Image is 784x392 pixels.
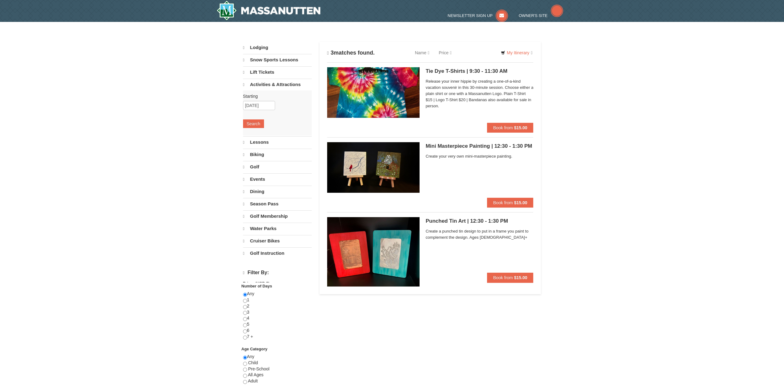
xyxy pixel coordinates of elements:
span: Create your very own mini-masterpiece painting. [426,153,534,159]
img: 6619869-1756-9fb04209.png [327,142,420,193]
a: Golf Instruction [243,247,312,259]
a: Snow Sports Lessons [243,54,312,66]
a: Owner's Site [519,13,563,18]
a: Cruiser Bikes [243,235,312,247]
span: Child [248,360,258,365]
img: Massanutten Resort Logo [217,1,321,20]
button: Book from $15.00 [487,123,534,133]
a: Events [243,173,312,185]
a: Activities & Attractions [243,79,312,90]
a: Price [434,47,456,59]
strong: $15.00 [514,125,527,130]
strong: Number of Days [242,284,272,288]
span: Newsletter Sign Up [448,13,493,18]
strong: $15.00 [514,200,527,205]
h5: Mini Masterpiece Painting | 12:30 - 1:30 PM [426,143,534,149]
span: All Ages [248,372,264,377]
span: Book from [493,125,513,130]
button: Search [243,119,264,128]
button: Book from $15.00 [487,273,534,283]
a: Water Parks [243,223,312,234]
a: Name [410,47,434,59]
strong: Price: (USD $) [243,281,270,286]
button: Book from $15.00 [487,198,534,208]
a: Lodging [243,42,312,53]
span: Book from [493,200,513,205]
div: Any [243,354,312,390]
h4: Filter By: [243,270,312,276]
h5: Punched Tin Art | 12:30 - 1:30 PM [426,218,534,224]
a: Golf Membership [243,210,312,222]
label: Starting [243,93,307,99]
a: Newsletter Sign Up [448,13,508,18]
img: 6619869-1399-a357e133.jpg [327,217,420,287]
a: Lessons [243,136,312,148]
span: Pre-School [248,366,269,371]
a: Season Pass [243,198,312,210]
a: Biking [243,149,312,160]
strong: Age Category [242,347,268,351]
span: Release your inner hippie by creating a one-of-a-kind vacation souvenir in this 30-minute session... [426,78,534,109]
a: Dining [243,186,312,197]
a: Golf [243,161,312,173]
span: Adult [248,378,258,383]
span: Create a punched tin design to put in a frame you paint to complement the design. Ages [DEMOGRAPH... [426,228,534,241]
img: 6619869-1512-3c4c33a7.png [327,67,420,118]
span: Book from [493,275,513,280]
h5: Tie Dye T-Shirts | 9:30 - 11:30 AM [426,68,534,74]
strong: $15.00 [514,275,527,280]
span: Owner's Site [519,13,548,18]
div: Any 1 2 3 4 5 6 7 + [243,291,312,346]
a: Massanutten Resort [217,1,321,20]
a: Lift Tickets [243,66,312,78]
a: My Itinerary [497,48,536,57]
